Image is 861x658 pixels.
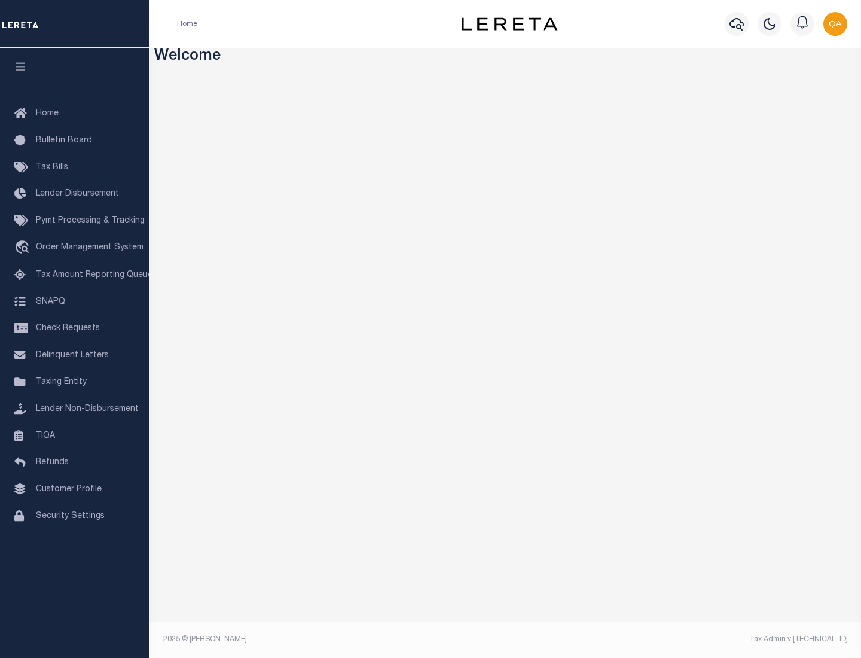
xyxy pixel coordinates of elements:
span: Lender Non-Disbursement [36,405,139,413]
i: travel_explore [14,240,33,256]
span: Check Requests [36,324,100,333]
span: Refunds [36,458,69,467]
li: Home [177,19,197,29]
span: Delinquent Letters [36,351,109,360]
span: SNAPQ [36,297,65,306]
span: TIQA [36,431,55,440]
span: Order Management System [36,243,143,252]
span: Security Settings [36,512,105,520]
img: logo-dark.svg [462,17,557,31]
img: svg+xml;base64,PHN2ZyB4bWxucz0iaHR0cDovL3d3dy53My5vcmcvMjAwMC9zdmciIHBvaW50ZXItZXZlbnRzPSJub25lIi... [823,12,847,36]
span: Lender Disbursement [36,190,119,198]
span: Home [36,109,59,118]
div: 2025 © [PERSON_NAME]. [154,634,506,645]
span: Taxing Entity [36,378,87,386]
span: Tax Amount Reporting Queue [36,271,152,279]
h3: Welcome [154,48,857,66]
span: Customer Profile [36,485,102,493]
div: Tax Admin v.[TECHNICAL_ID] [514,634,848,645]
span: Tax Bills [36,163,68,172]
span: Pymt Processing & Tracking [36,217,145,225]
span: Bulletin Board [36,136,92,145]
